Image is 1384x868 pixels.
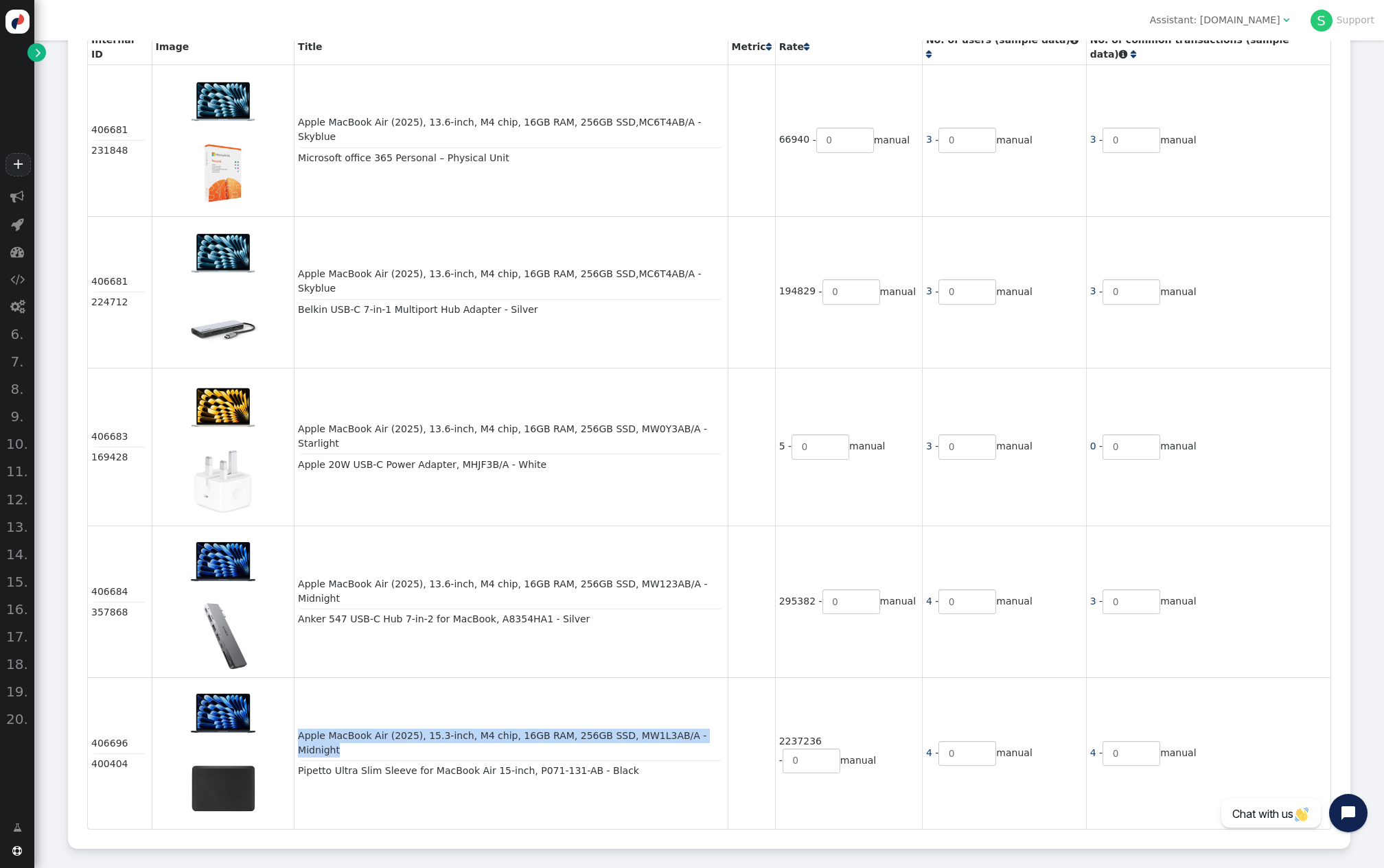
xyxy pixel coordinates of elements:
span:  [11,218,24,231]
div: Apple 20W USB-C Power Adapter, MHJF3B/A - White [298,458,724,472]
a: 3 [1090,134,1096,145]
img: logo-icon.svg [5,10,30,34]
div: Microsoft office 365 Personal – Physical Unit [298,151,724,165]
th: Image [152,30,295,64]
span:  [1283,15,1289,25]
th: Internal ID [87,30,152,64]
a:  [926,49,932,60]
div: Apple MacBook Air (2025), 13.6-inch, M4 chip, 16GB RAM, 256GB SSD, MW123AB/A - Midnight [298,577,724,606]
span: - manual [935,134,1033,145]
a: 0 [1090,441,1096,451]
div: 357868 [91,605,148,620]
span:  [36,45,41,60]
th: No. of users (sample data) [922,30,1086,64]
img: https://cdn.media.amplience.net/s/xcite/550739-SET?img404=default&w=640&qlt=75&fmt=auto [189,753,257,822]
span: - manual [779,755,877,766]
th: Title [294,30,727,64]
div: Apple MacBook Air (2025), 13.6-inch, M4 chip, 16GB RAM, 256GB SSD, MW0Y3AB/A - Starlight [298,422,724,451]
span: - manual [813,134,910,145]
th: Metric [728,30,775,64]
span: Click to sort [1131,49,1136,59]
div: Apple MacBook Air (2025), 15.3-inch, M4 chip, 16GB RAM, 256GB SSD, MW1L3AB/A - Midnight [298,729,724,758]
img: https://cdn.media.amplience.net/s/xcite/642992-SET?img404=default&w=640&qlt=75&fmt=auto [189,141,257,209]
div: Anker 547 USB-C Hub 7-in-2 for MacBook, A8354HA1 - Silver [298,612,724,626]
div: S [1311,10,1333,32]
span: Click to sort [766,42,772,51]
span: - manual [819,286,916,297]
span: - manual [1099,596,1197,607]
div: 231848 [91,143,148,158]
div: Pipetto Ultra Slim Sleeve for MacBook Air 15-inch, P071-131-AB - Black [298,764,724,778]
span: - manual [935,596,1033,607]
div: Apple MacBook Air (2025), 13.6-inch, M4 chip, 16GB RAM, 256GB SSD,MC6T4AB/A - Skyblue [298,115,724,144]
span: Click to sort [804,42,809,51]
div: 224712 [91,295,148,309]
a: SSupport [1311,14,1374,25]
img: https://cdn.media.amplience.net/s/xcite/656814-SET?img404=default&w=640&qlt=75&fmt=auto [189,602,257,670]
span:  [12,846,22,856]
div: 406681 [91,123,148,137]
span:  [1070,35,1079,45]
span: - manual [1099,747,1197,758]
div: Assistant: [DOMAIN_NAME] [1150,13,1280,27]
span:  [10,300,25,314]
span:  [1119,49,1127,59]
a:  [1131,49,1136,60]
span: 66940 [779,134,810,145]
div: 406681 [91,274,148,289]
a: 3 [926,286,932,297]
span: - manual [1099,134,1197,145]
span: 194829 [779,286,816,297]
span: 295382 [779,596,816,607]
div: 406683 [91,430,148,444]
div: Apple MacBook Air (2025), 13.6-inch, M4 chip, 16GB RAM, 256GB SSD,MC6T4AB/A - Skyblue [298,267,724,296]
a:  [27,43,46,62]
img: https://cdn.media.amplience.net/s/xcite/662915-SET?img404=default&w=640&qlt=75&fmt=auto [189,68,257,137]
span: - manual [1099,286,1197,297]
a: 3 [1090,286,1096,297]
a:  [804,41,809,52]
span: - manual [788,441,886,451]
a: + [5,153,30,176]
div: Belkin USB-C 7-in-1 Multiport Hub Adapter - Silver [298,303,724,317]
span: - manual [1099,441,1197,451]
span: 2237236 [779,736,822,747]
span: - manual [819,596,916,607]
img: https://cdn.media.amplience.net/s/xcite/662930-SET?img404=default&w=640&qlt=75&fmt=auto [189,681,257,749]
span:  [10,245,24,259]
a: 3 [1090,596,1096,607]
span:  [10,190,24,204]
img: https://cdn.media.amplience.net/s/xcite/535260-SET?img404=default&w=640&qlt=75&fmt=auto [189,292,257,361]
div: 400404 [91,757,148,771]
a:  [3,815,32,840]
img: https://cdn.media.amplience.net/s/xcite/662915-SET?img404=default&w=640&qlt=75&fmt=auto [189,220,257,288]
th: No. of common transactions (sample data) [1086,30,1330,64]
img: https://cdn.media.amplience.net/s/xcite/662918-SET?img404=default&w=640&qlt=75&fmt=auto [189,529,257,598]
span: - manual [935,747,1033,758]
div: 406696 [91,736,148,751]
span:  [13,821,22,835]
div: 406684 [91,585,148,599]
span: - manual [935,441,1033,451]
a: 3 [926,441,932,451]
a: 4 [1090,747,1096,758]
span: - manual [935,286,1033,297]
a:  [766,41,772,52]
span: Click to sort [926,49,932,59]
a: 4 [926,747,932,758]
th: Rate [775,30,922,64]
a: 3 [926,134,932,145]
img: https://cdn.media.amplience.net/s/xcite/632151-SET?img404=default&w=640&qlt=75&fmt=auto [189,444,257,519]
a: 4 [926,596,932,607]
span:  [10,272,25,286]
span: 5 [779,441,785,451]
div: 169428 [91,450,148,465]
img: https://cdn.media.amplience.net/s/xcite/662917-SET?img404=default&w=640&qlt=75&fmt=auto [189,371,257,440]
